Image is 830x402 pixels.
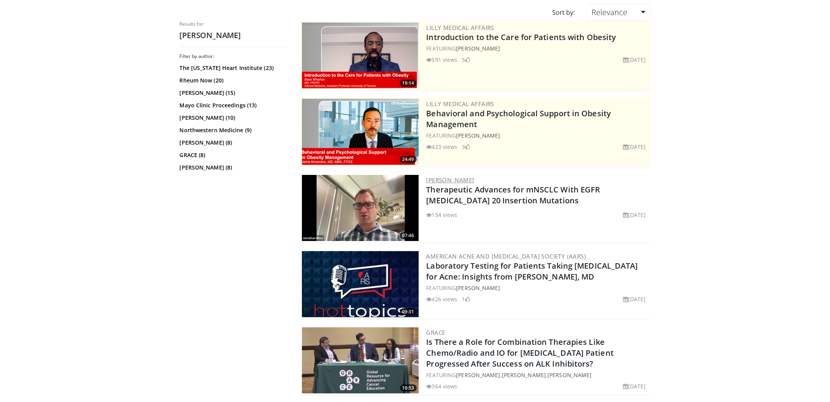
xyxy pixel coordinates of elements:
span: 07:46 [400,232,417,239]
a: 24:49 [302,99,419,165]
a: 10:53 [302,327,419,393]
a: [PERSON_NAME] (8) [180,164,287,171]
a: [PERSON_NAME] (8) [180,139,287,147]
a: [PERSON_NAME] [426,176,474,184]
span: 09:31 [400,308,417,315]
a: Mayo Clinic Proceedings (13) [180,101,287,109]
div: FEATURING [426,284,649,292]
li: 154 views [426,211,458,219]
h3: Filter by author: [180,53,289,59]
span: 19:14 [400,80,417,87]
a: Laboratory Testing for Patients Taking [MEDICAL_DATA] for Acne: Insights from [PERSON_NAME], MD [426,260,638,282]
a: Introduction to the Care for Patients with Obesity [426,32,616,42]
li: 3 [462,143,470,151]
h2: [PERSON_NAME] [180,30,289,40]
img: acc2e291-ced4-4dd5-b17b-d06994da28f3.png.300x170_q85_crop-smart_upscale.png [302,23,419,89]
a: 19:14 [302,23,419,89]
a: 09:31 [302,251,419,317]
p: Results for: [180,21,289,27]
a: American Acne and [MEDICAL_DATA] Society (AARS) [426,252,586,260]
a: GRACE (8) [180,151,287,159]
img: b619fd67-07e9-45f0-9cb3-e99c40ae8e70.300x170_q85_crop-smart_upscale.jpg [302,327,419,393]
li: [DATE] [623,382,646,390]
a: Relevance [586,4,650,21]
a: [PERSON_NAME] [456,132,500,139]
div: FEATURING , , [426,371,649,379]
img: df9d7f73-6896-494b-873f-21b4b3575e10.300x170_q85_crop-smart_upscale.jpg [302,251,419,317]
a: [PERSON_NAME] [456,284,500,292]
a: [PERSON_NAME] [456,371,500,379]
a: [PERSON_NAME] [547,371,591,379]
li: 364 views [426,382,458,390]
a: Behavioral and Psychological Support in Obesity Management [426,108,611,129]
li: [DATE] [623,56,646,64]
li: [DATE] [623,143,646,151]
span: 10:53 [400,385,417,392]
a: [PERSON_NAME] [456,45,500,52]
span: 24:49 [400,156,417,163]
li: 423 views [426,143,458,151]
div: FEATURING [426,44,649,52]
li: 1 [462,295,470,303]
a: The [US_STATE] Heart Institute (23) [180,64,287,72]
a: GRACE [426,329,446,336]
img: 13ed13f3-a54e-41b0-a37b-9fc0a6b199e1.300x170_q85_crop-smart_upscale.jpg [302,175,419,241]
div: Sort by: [546,4,581,21]
li: [DATE] [623,211,646,219]
a: Is There a Role for Combination Therapies Like Chemo/Radio and IO for [MEDICAL_DATA] Patient Prog... [426,337,614,369]
a: Lilly Medical Affairs [426,100,494,108]
a: Therapeutic Advances for mNSCLC With EGFR [MEDICAL_DATA] 20 Insertion Mutations [426,184,600,206]
a: Northwestern Medicine (9) [180,126,287,134]
a: 07:46 [302,175,419,241]
a: [PERSON_NAME] [502,371,546,379]
li: 591 views [426,56,458,64]
a: [PERSON_NAME] (15) [180,89,287,97]
span: Relevance [591,7,627,17]
li: [DATE] [623,295,646,303]
a: Lilly Medical Affairs [426,24,494,31]
img: ba3304f6-7838-4e41-9c0f-2e31ebde6754.png.300x170_q85_crop-smart_upscale.png [302,99,419,165]
a: [PERSON_NAME] (10) [180,114,287,122]
li: 5 [462,56,470,64]
div: FEATURING [426,131,649,140]
a: Rheum Now (20) [180,77,287,84]
li: 426 views [426,295,458,303]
